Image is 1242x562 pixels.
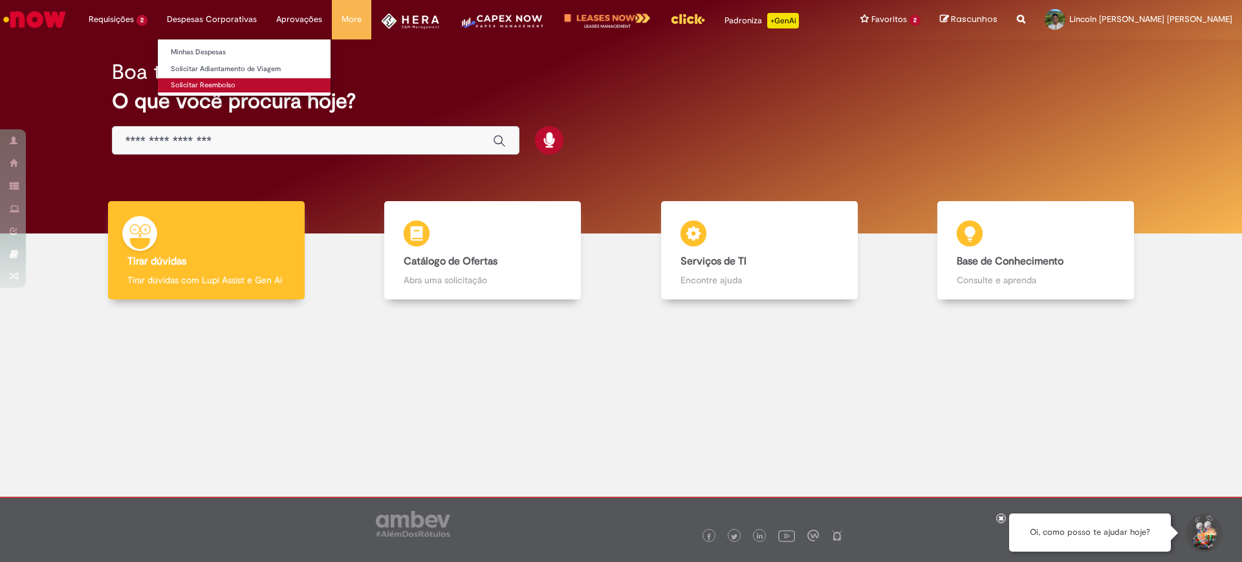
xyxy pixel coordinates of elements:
[459,13,545,39] img: CapexLogo5.png
[158,45,331,59] a: Minhas Despesas
[112,90,1131,113] h2: O que você procura hoje?
[957,255,1063,268] b: Base de Conhecimento
[910,15,921,26] span: 2
[831,530,843,541] img: logo_footer_naosei.png
[1184,513,1223,552] button: Iniciar Conversa de Suporte
[807,530,819,541] img: logo_footer_workplace.png
[706,534,712,540] img: logo_footer_facebook.png
[681,274,838,286] p: Encontre ajuda
[68,201,345,300] a: Tirar dúvidas Tirar dúvidas com Lupi Assist e Gen Ai
[112,61,281,83] h2: Boa tarde, Lincoln
[127,255,186,268] b: Tirar dúvidas
[1069,14,1232,25] span: Lincoln [PERSON_NAME] [PERSON_NAME]
[376,511,450,537] img: logo_footer_ambev_rotulo_gray.png
[404,255,497,268] b: Catálogo de Ofertas
[564,13,651,29] img: logo-leases-transp-branco.png
[898,201,1175,300] a: Base de Conhecimento Consulte e aprenda
[157,39,331,96] ul: Despesas Corporativas
[1,6,68,32] img: ServiceNow
[167,13,257,26] span: Despesas Corporativas
[158,78,331,92] a: Solicitar Reembolso
[621,201,898,300] a: Serviços de TI Encontre ajuda
[136,15,147,26] span: 2
[89,13,134,26] span: Requisições
[342,13,362,26] span: More
[345,201,622,300] a: Catálogo de Ofertas Abra uma solicitação
[1009,513,1171,552] div: Oi, como posso te ajudar hoje?
[681,255,746,268] b: Serviços de TI
[670,9,705,28] img: click_logo_yellow_360x200.png
[940,14,997,26] a: Rascunhos
[957,274,1115,286] p: Consulte e aprenda
[778,527,795,544] img: logo_footer_youtube.png
[276,13,322,26] span: Aprovações
[951,13,997,25] span: Rascunhos
[404,274,561,286] p: Abra uma solicitação
[381,13,440,29] img: HeraLogo.png
[158,62,331,76] a: Solicitar Adiantamento de Viagem
[767,13,799,28] p: +GenAi
[127,274,285,286] p: Tirar dúvidas com Lupi Assist e Gen Ai
[871,13,907,26] span: Favoritos
[757,533,763,541] img: logo_footer_linkedin.png
[724,13,799,28] div: Padroniza
[731,534,737,540] img: logo_footer_twitter.png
